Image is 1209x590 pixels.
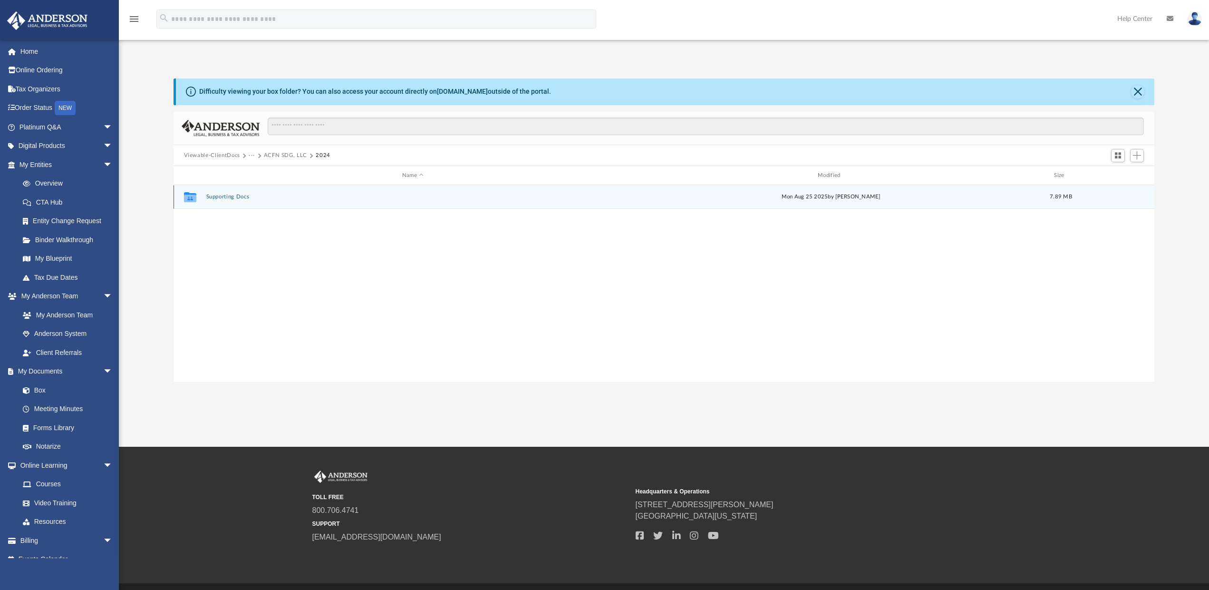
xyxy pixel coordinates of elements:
[128,13,140,25] i: menu
[1111,149,1125,162] button: Switch to Grid View
[103,362,122,382] span: arrow_drop_down
[13,381,117,400] a: Box
[13,305,117,324] a: My Anderson Team
[1050,194,1072,199] span: 7.89 MB
[437,88,488,95] a: [DOMAIN_NAME]
[13,400,122,419] a: Meeting Minutes
[312,471,369,483] img: Anderson Advisors Platinum Portal
[177,171,201,180] div: id
[624,171,1038,180] div: Modified
[7,531,127,550] a: Billingarrow_drop_down
[268,118,1144,136] input: Search files and folders
[7,42,127,61] a: Home
[1188,12,1202,26] img: User Pic
[7,456,122,475] a: Online Learningarrow_drop_down
[103,531,122,551] span: arrow_drop_down
[206,194,619,200] button: Supporting Docs
[13,475,122,494] a: Courses
[7,155,127,174] a: My Entitiesarrow_drop_down
[103,456,122,475] span: arrow_drop_down
[316,151,330,160] button: 2024
[312,506,359,514] a: 800.706.4741
[1084,171,1151,180] div: id
[312,533,441,541] a: [EMAIL_ADDRESS][DOMAIN_NAME]
[13,512,122,531] a: Resources
[312,520,629,528] small: SUPPORT
[13,324,122,344] a: Anderson System
[7,79,127,98] a: Tax Organizers
[249,151,255,160] button: ···
[174,185,1155,382] div: grid
[1131,85,1144,98] button: Close
[128,18,140,25] a: menu
[103,287,122,306] span: arrow_drop_down
[7,287,122,306] a: My Anderson Teamarrow_drop_down
[103,137,122,156] span: arrow_drop_down
[636,487,952,496] small: Headquarters & Operations
[7,362,122,381] a: My Documentsarrow_drop_down
[13,212,127,231] a: Entity Change Request
[13,230,127,249] a: Binder Walkthrough
[159,13,169,23] i: search
[13,343,122,362] a: Client Referrals
[1042,171,1080,180] div: Size
[199,87,551,97] div: Difficulty viewing your box folder? You can also access your account directly on outside of the p...
[624,193,1037,201] div: Mon Aug 25 2025 by [PERSON_NAME]
[636,512,757,520] a: [GEOGRAPHIC_DATA][US_STATE]
[1130,149,1144,162] button: Add
[13,174,127,193] a: Overview
[7,137,127,156] a: Digital Productsarrow_drop_down
[55,101,76,115] div: NEW
[103,155,122,175] span: arrow_drop_down
[636,501,774,509] a: [STREET_ADDRESS][PERSON_NAME]
[103,118,122,137] span: arrow_drop_down
[13,268,127,287] a: Tax Due Dates
[205,171,619,180] div: Name
[13,193,127,212] a: CTA Hub
[4,11,90,30] img: Anderson Advisors Platinum Portal
[7,61,127,80] a: Online Ordering
[7,118,127,137] a: Platinum Q&Aarrow_drop_down
[264,151,307,160] button: ACFN SDG, LLC
[13,418,117,437] a: Forms Library
[13,493,117,512] a: Video Training
[312,493,629,501] small: TOLL FREE
[13,437,122,456] a: Notarize
[7,98,127,118] a: Order StatusNEW
[7,550,127,569] a: Events Calendar
[184,151,240,160] button: Viewable-ClientDocs
[13,249,122,268] a: My Blueprint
